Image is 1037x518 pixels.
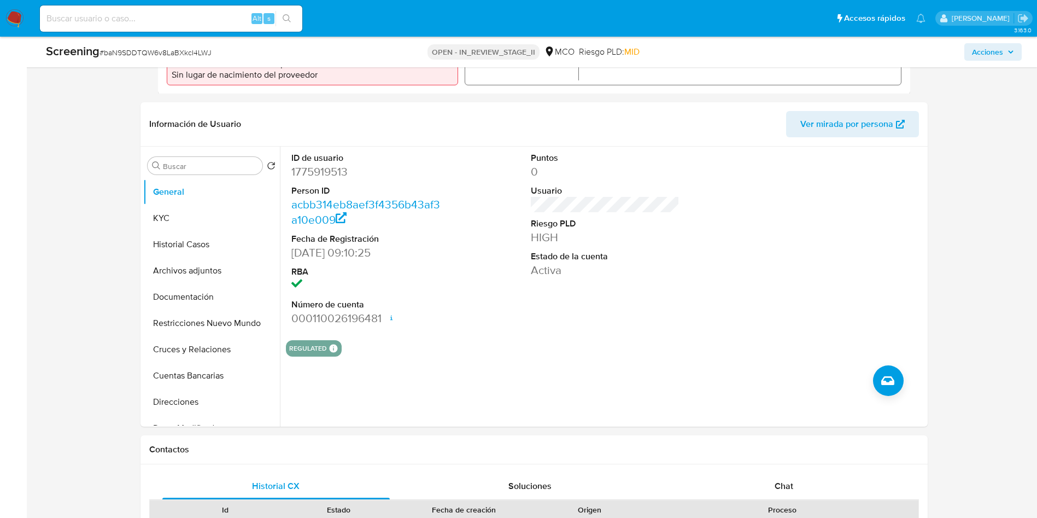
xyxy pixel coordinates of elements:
[291,164,440,179] dd: 1775919513
[531,152,679,164] dt: Puntos
[531,164,679,179] dd: 0
[276,11,298,26] button: search-icon
[163,161,258,171] input: Buscar
[143,284,280,310] button: Documentación
[46,42,99,60] b: Screening
[844,13,905,24] span: Accesos rápidos
[149,119,241,130] h1: Información de Usuario
[972,43,1003,61] span: Acciones
[252,480,300,492] span: Historial CX
[541,504,638,515] div: Origen
[267,13,271,24] span: s
[964,43,1022,61] button: Acciones
[177,504,274,515] div: Id
[291,152,440,164] dt: ID de usuario
[143,231,280,258] button: Historial Casos
[531,185,679,197] dt: Usuario
[952,13,1013,24] p: damian.rodriguez@mercadolibre.com
[531,218,679,230] dt: Riesgo PLD
[99,47,212,58] span: # baN9SDDTQW6v8LaBXkcI4LWJ
[149,444,919,455] h1: Contactos
[654,504,911,515] div: Proceso
[624,45,640,58] span: MID
[143,415,280,441] button: Datos Modificados
[544,46,575,58] div: MCO
[143,389,280,415] button: Direcciones
[508,480,552,492] span: Soluciones
[291,299,440,311] dt: Número de cuenta
[291,185,440,197] dt: Person ID
[143,205,280,231] button: KYC
[786,111,919,137] button: Ver mirada por persona
[291,233,440,245] dt: Fecha de Registración
[152,161,161,170] button: Buscar
[427,44,540,60] p: OPEN - IN_REVIEW_STAGE_II
[291,196,440,228] a: acbb314eb8aef3f4356b43af3a10e009
[143,179,280,205] button: General
[290,504,388,515] div: Estado
[143,310,280,336] button: Restricciones Nuevo Mundo
[291,266,440,278] dt: RBA
[40,11,302,26] input: Buscar usuario o caso...
[143,258,280,284] button: Archivos adjuntos
[1017,13,1029,24] a: Salir
[531,263,679,278] dd: Activa
[531,251,679,263] dt: Estado de la cuenta
[253,13,261,24] span: Alt
[403,504,525,515] div: Fecha de creación
[143,336,280,363] button: Cruces y Relaciones
[800,111,893,137] span: Ver mirada por persona
[775,480,793,492] span: Chat
[916,14,925,23] a: Notificaciones
[291,245,440,260] dd: [DATE] 09:10:25
[143,363,280,389] button: Cuentas Bancarias
[531,230,679,245] dd: HIGH
[579,46,640,58] span: Riesgo PLD:
[267,161,276,173] button: Volver al orden por defecto
[291,311,440,326] dd: 000110026196481
[1014,26,1032,34] span: 3.163.0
